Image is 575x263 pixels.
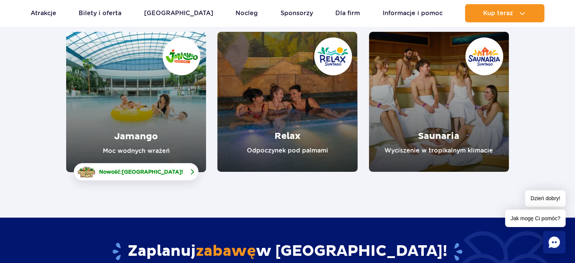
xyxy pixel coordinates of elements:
[525,190,566,207] span: Dzień dobry!
[99,168,183,176] span: Nowość: !
[144,4,213,22] a: [GEOGRAPHIC_DATA]
[335,4,360,22] a: Dla firm
[66,32,206,172] a: Jamango
[543,231,566,254] div: Chat
[66,242,509,261] h2: Zaplanuj w [GEOGRAPHIC_DATA]!
[31,4,56,22] a: Atrakcje
[236,4,258,22] a: Nocleg
[281,4,313,22] a: Sponsorzy
[483,10,513,17] span: Kup teraz
[74,163,198,181] a: Nowość:[GEOGRAPHIC_DATA]!
[383,4,443,22] a: Informacje i pomoc
[217,32,357,172] a: Relax
[79,4,121,22] a: Bilety i oferta
[369,32,509,172] a: Saunaria
[505,210,566,227] span: Jak mogę Ci pomóc?
[465,4,544,22] button: Kup teraz
[122,169,181,175] span: [GEOGRAPHIC_DATA]
[196,242,256,261] span: zabawę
